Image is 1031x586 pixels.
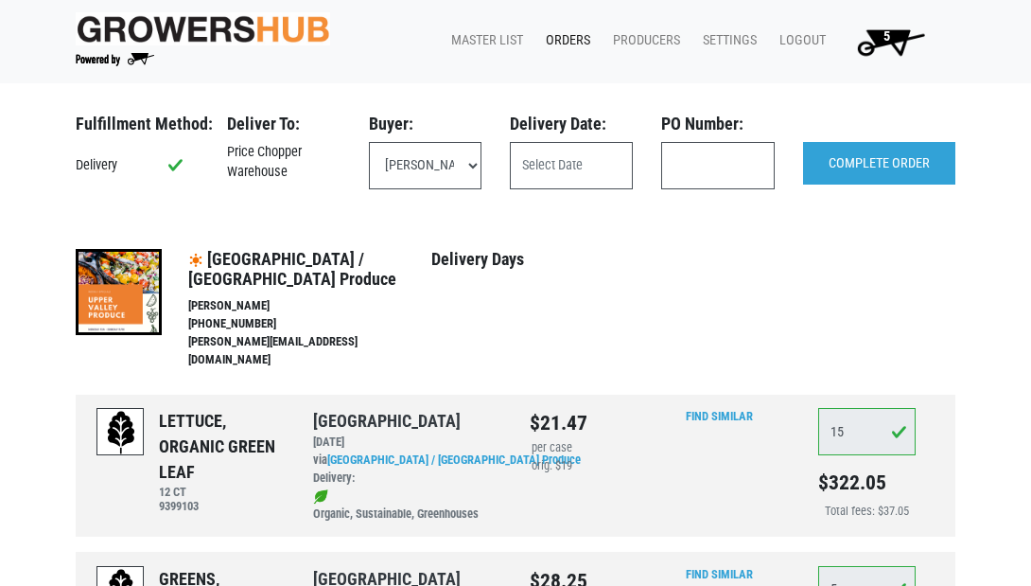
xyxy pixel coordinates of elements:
img: icon-17c1cd160ff821739f900b4391806256.png [188,253,203,268]
div: via [313,452,501,488]
a: [GEOGRAPHIC_DATA] / [GEOGRAPHIC_DATA] Produce [327,453,581,467]
div: Total fees: $37.05 [818,503,916,521]
li: [PERSON_NAME][EMAIL_ADDRESS][DOMAIN_NAME] [188,333,431,369]
h3: Buyer: [369,114,482,134]
a: Settings [688,23,764,59]
h3: Delivery Date: [510,114,633,134]
div: $21.47 [530,408,573,438]
div: orig. $19 [530,457,573,475]
div: [DATE] [313,434,501,452]
img: thumbnail-193ae0f64ec2a00c421216573b1a8b30.png [76,249,162,335]
h6: 9399103 [159,499,285,513]
div: Delivery: [313,470,501,488]
img: Powered by Big Wheelbarrow [76,53,154,66]
div: LETTUCE, ORGANIC GREEN LEAF [159,408,285,485]
a: 5 [833,23,940,61]
a: Logout [764,23,833,59]
a: Find Similar [686,409,753,423]
h3: Fulfillment Method: [76,114,199,134]
input: Select Date [510,142,633,189]
img: original-fc7597fdc6adbb9d0e2ae620e786d1a2.jpg [76,12,330,45]
span: 5 [883,28,890,44]
div: per case [530,439,573,457]
img: leaf-e5c59151409436ccce96b2ca1b28e03c.png [313,489,328,505]
h6: 12 CT [159,485,285,499]
li: [PERSON_NAME] [188,297,431,315]
h4: Delivery Days [431,249,619,270]
a: Producers [598,23,688,59]
span: [GEOGRAPHIC_DATA] / [GEOGRAPHIC_DATA] Produce [188,249,396,290]
input: Qty [818,408,916,455]
a: Orders [531,23,598,59]
li: [PHONE_NUMBER] [188,315,431,333]
div: Price Chopper Warehouse [213,142,355,183]
h3: Deliver To: [227,114,341,134]
div: Organic, Sustainable, Greenhouses [313,488,501,524]
input: COMPLETE ORDER [803,142,955,186]
h3: PO Number: [661,114,775,134]
img: placeholder-variety-43d6402dacf2d531de610a020419775a.svg [97,409,145,456]
h5: $322.05 [818,471,916,495]
img: Cart [848,23,933,61]
a: Master List [436,23,531,59]
a: Find Similar [686,567,753,581]
a: [GEOGRAPHIC_DATA] [313,411,461,431]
